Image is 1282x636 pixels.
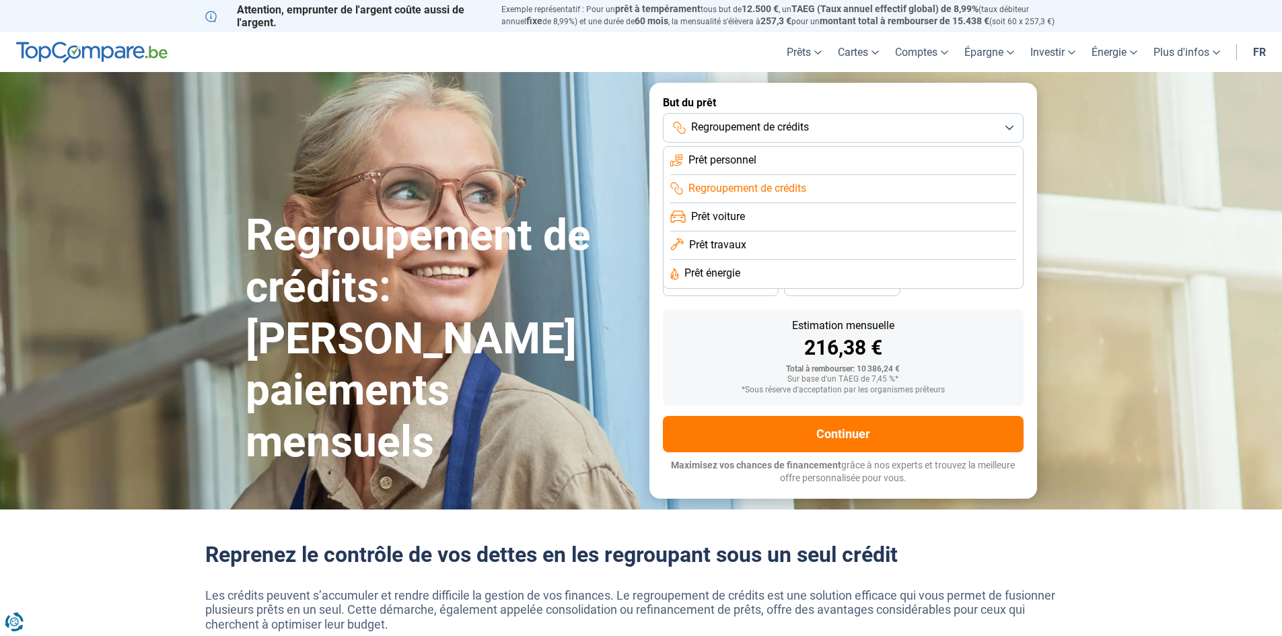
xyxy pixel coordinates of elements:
[742,3,779,14] span: 12.500 €
[205,588,1077,632] p: Les crédits peuvent s’accumuler et rendre difficile la gestion de vos finances. Le regroupement d...
[887,32,956,72] a: Comptes
[663,96,1024,109] label: But du prêt
[1022,32,1083,72] a: Investir
[674,338,1013,358] div: 216,38 €
[674,375,1013,384] div: Sur base d'un TAEG de 7,45 %*
[820,15,989,26] span: montant total à rembourser de 15.438 €
[674,320,1013,331] div: Estimation mensuelle
[760,15,791,26] span: 257,3 €
[526,15,542,26] span: fixe
[691,209,745,224] span: Prêt voiture
[684,266,740,281] span: Prêt énergie
[691,120,809,135] span: Regroupement de crédits
[1145,32,1228,72] a: Plus d'infos
[663,416,1024,452] button: Continuer
[671,460,841,470] span: Maximisez vos chances de financement
[689,238,746,252] span: Prêt travaux
[663,113,1024,143] button: Regroupement de crédits
[706,282,736,290] span: 30 mois
[246,210,633,468] h1: Regroupement de crédits: [PERSON_NAME] paiements mensuels
[830,32,887,72] a: Cartes
[674,386,1013,395] div: *Sous réserve d'acceptation par les organismes prêteurs
[791,3,978,14] span: TAEG (Taux annuel effectif global) de 8,99%
[501,3,1077,28] p: Exemple représentatif : Pour un tous but de , un (taux débiteur annuel de 8,99%) et une durée de ...
[779,32,830,72] a: Prêts
[205,3,485,29] p: Attention, emprunter de l'argent coûte aussi de l'argent.
[674,365,1013,374] div: Total à rembourser: 10 386,24 €
[205,542,1077,567] h2: Reprenez le contrôle de vos dettes en les regroupant sous un seul crédit
[956,32,1022,72] a: Épargne
[688,153,756,168] span: Prêt personnel
[635,15,668,26] span: 60 mois
[1245,32,1274,72] a: fr
[827,282,857,290] span: 24 mois
[615,3,701,14] span: prêt à tempérament
[663,459,1024,485] p: grâce à nos experts et trouvez la meilleure offre personnalisée pour vous.
[1083,32,1145,72] a: Énergie
[688,181,806,196] span: Regroupement de crédits
[16,42,168,63] img: TopCompare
